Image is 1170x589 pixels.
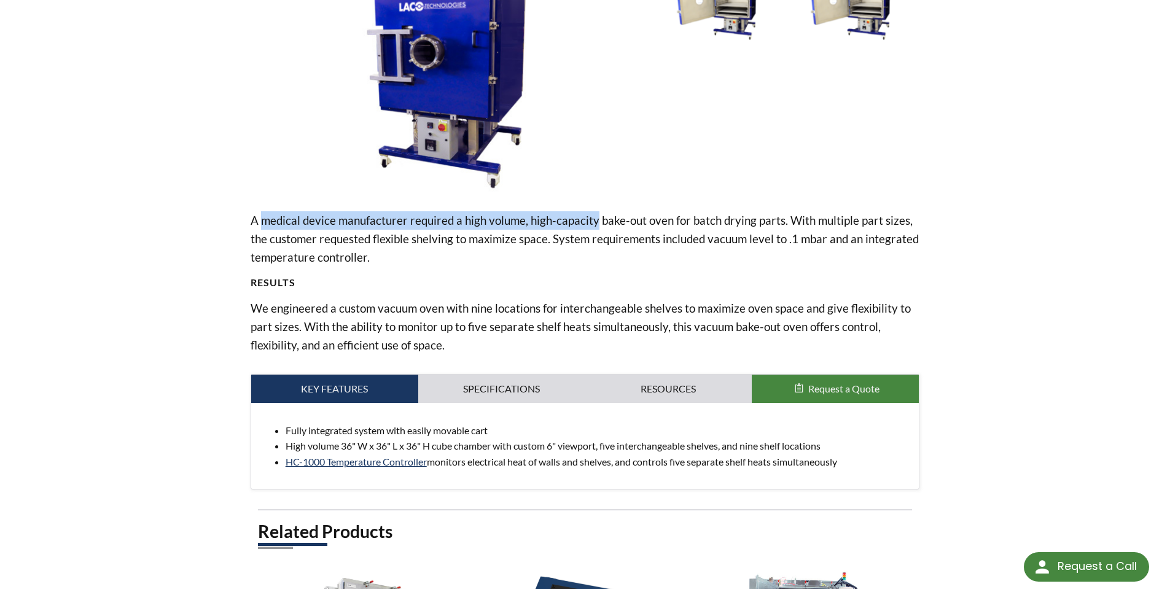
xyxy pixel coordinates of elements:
[251,276,920,289] h4: Results
[286,454,910,470] li: monitors electrical heat of walls and shelves, and controls five separate shelf heats simultaneously
[808,383,879,394] span: Request a Quote
[286,438,910,454] li: High volume 36" W x 36" L x 36" H cube chamber with custom 6" viewport, five interchangeable shel...
[1024,552,1149,582] div: Request a Call
[251,299,920,354] p: We engineered a custom vacuum oven with nine locations for interchangeable shelves to maximize ov...
[251,211,920,267] p: A medical device manufacturer required a high volume, high-capacity bake-out oven for batch dryin...
[286,456,427,467] a: HC-1000 Temperature Controller
[752,375,919,403] button: Request a Quote
[1058,552,1137,580] div: Request a Call
[418,375,585,403] a: Specifications
[258,520,913,543] h2: Related Products
[286,423,910,439] li: Fully integrated system with easily movable cart
[1032,557,1052,577] img: round button
[251,375,418,403] a: Key Features
[585,375,752,403] a: Resources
